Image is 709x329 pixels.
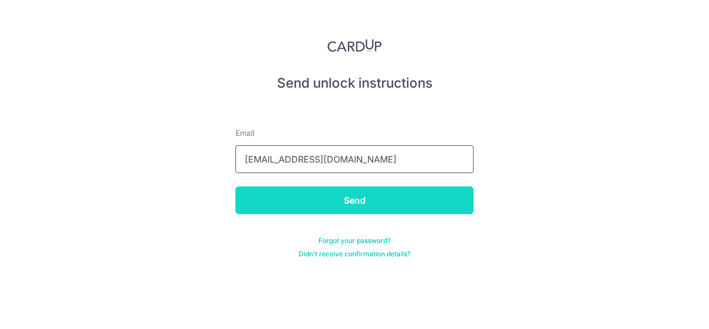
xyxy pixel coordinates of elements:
[235,128,254,138] span: translation missing: en.devise.label.Email
[235,186,474,214] input: Send
[318,236,391,245] a: Forgot your password?
[235,74,474,92] h5: Send unlock instructions
[235,145,474,173] input: Enter your Email
[299,250,410,259] a: Didn't receive confirmation details?
[327,39,382,52] img: CardUp Logo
